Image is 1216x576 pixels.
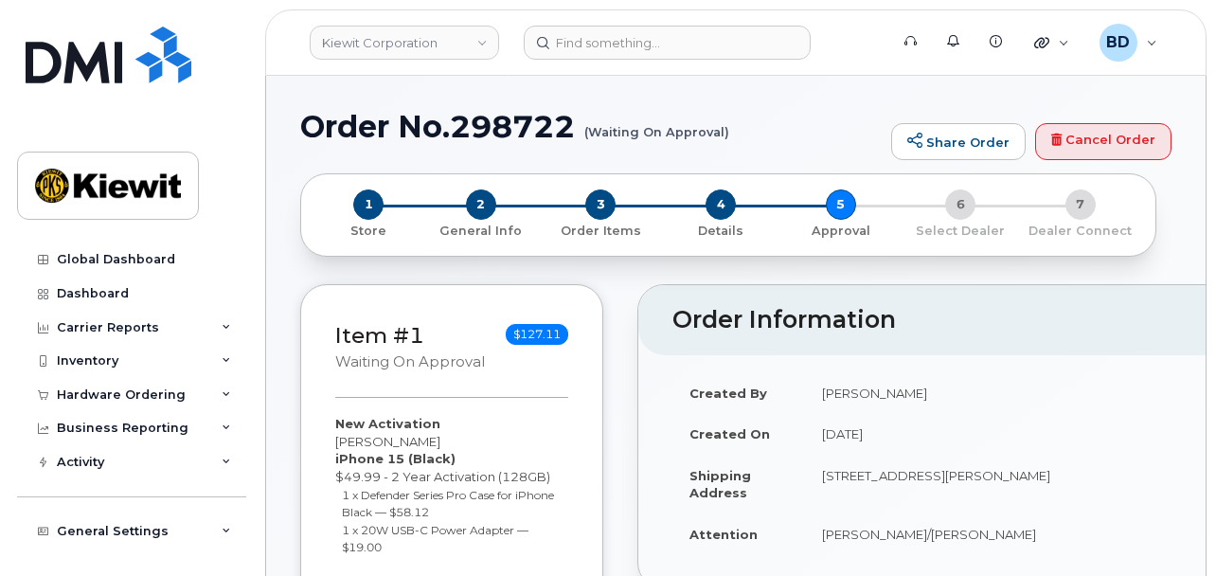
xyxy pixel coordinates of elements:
p: Store [324,223,414,240]
p: General Info [429,223,534,240]
small: 1 x 20W USB-C Power Adapter — $19.00 [342,523,528,555]
h1: Order No.298722 [300,110,882,143]
strong: Shipping Address [689,468,751,501]
small: 1 x Defender Series Pro Case for iPhone Black — $58.12 [342,488,554,520]
strong: Attention [689,527,758,542]
span: 4 [706,189,736,220]
a: 3 Order Items [541,220,661,240]
small: (Waiting On Approval) [584,110,729,139]
strong: New Activation [335,416,440,431]
span: 3 [585,189,616,220]
a: 4 Details [661,220,781,240]
a: 1 Store [316,220,421,240]
small: Waiting On Approval [335,353,485,370]
a: Share Order [891,123,1026,161]
span: $127.11 [506,324,568,345]
strong: iPhone 15 (Black) [335,451,456,466]
span: 2 [466,189,496,220]
p: Order Items [548,223,653,240]
a: 2 General Info [421,220,542,240]
strong: Created On [689,426,770,441]
strong: Created By [689,386,767,401]
a: Cancel Order [1035,123,1171,161]
a: Item #1 [335,322,424,349]
p: Details [669,223,774,240]
span: 1 [353,189,384,220]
